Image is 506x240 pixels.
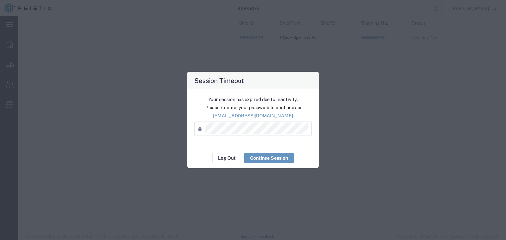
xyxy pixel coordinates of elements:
h4: Session Timeout [194,76,244,85]
p: Please re-enter your password to continue as: [194,104,312,111]
button: Continue Session [244,153,294,163]
p: Your session has expired due to inactivity. [194,96,312,103]
p: [EMAIL_ADDRESS][DOMAIN_NAME] [194,112,312,119]
button: Log Out [212,153,241,163]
